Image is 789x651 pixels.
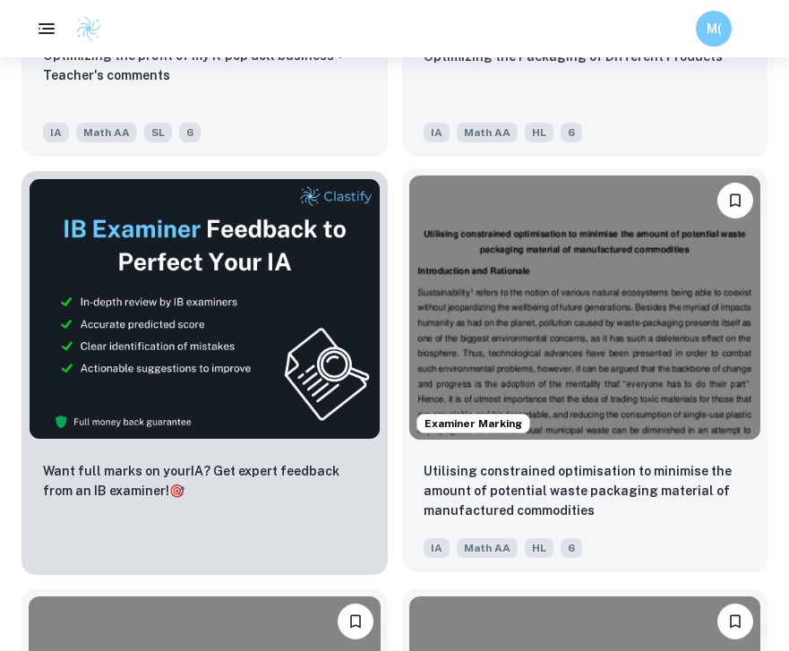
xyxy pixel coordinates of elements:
[43,46,366,85] p: Optimizing the profit of my K-pop doll business + Teacher's comments
[169,484,184,498] span: 🎯
[561,538,582,558] span: 6
[29,178,381,440] img: Thumbnail
[144,123,172,142] span: SL
[43,123,69,142] span: IA
[704,19,725,39] h6: M(
[43,461,366,501] p: Want full marks on your IA ? Get expert feedback from an IB examiner!
[525,538,553,558] span: HL
[561,123,582,142] span: 6
[424,538,450,558] span: IA
[409,176,761,439] img: Math AA IA example thumbnail: Utilising constrained optimisation to mi
[424,461,747,520] p: Utilising constrained optimisation to minimise the amount of potential waste packaging material o...
[457,538,518,558] span: Math AA
[457,123,518,142] span: Math AA
[75,15,102,42] img: Clastify logo
[424,123,450,142] span: IA
[717,604,753,639] button: Bookmark
[76,123,137,142] span: Math AA
[525,123,553,142] span: HL
[21,171,388,574] a: ThumbnailWant full marks on yourIA? Get expert feedback from an IB examiner!
[338,604,373,639] button: Bookmark
[64,15,102,42] a: Clastify logo
[179,123,201,142] span: 6
[402,171,768,574] a: Examiner MarkingBookmarkUtilising constrained optimisation to minimise the amount of potential wa...
[417,415,529,432] span: Examiner Marking
[717,183,753,218] button: Bookmark
[696,11,732,47] button: M(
